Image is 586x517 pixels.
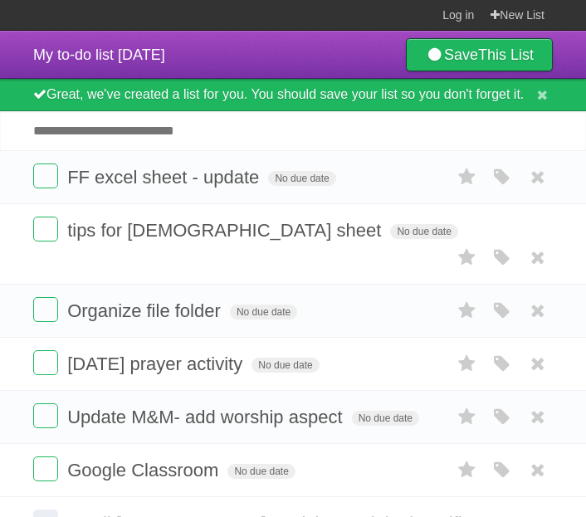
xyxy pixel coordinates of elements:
[33,46,165,63] span: My to-do list [DATE]
[67,407,346,427] span: Update M&M- add worship aspect
[230,305,297,319] span: No due date
[251,358,319,373] span: No due date
[33,456,58,481] label: Done
[352,411,419,426] span: No due date
[452,163,483,191] label: Star task
[33,217,58,241] label: Done
[478,46,534,63] b: This List
[67,354,247,374] span: [DATE] prayer activity
[452,456,483,484] label: Star task
[452,350,483,378] label: Star task
[227,464,295,479] span: No due date
[33,297,58,322] label: Done
[406,38,553,71] a: SaveThis List
[452,297,483,324] label: Star task
[67,220,385,241] span: tips for [DEMOGRAPHIC_DATA] sheet
[452,403,483,431] label: Star task
[452,244,483,271] label: Star task
[33,403,58,428] label: Done
[33,350,58,375] label: Done
[33,163,58,188] label: Done
[268,171,335,186] span: No due date
[67,167,263,188] span: FF excel sheet - update
[390,224,457,239] span: No due date
[67,460,222,480] span: Google Classroom
[67,300,225,321] span: Organize file folder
